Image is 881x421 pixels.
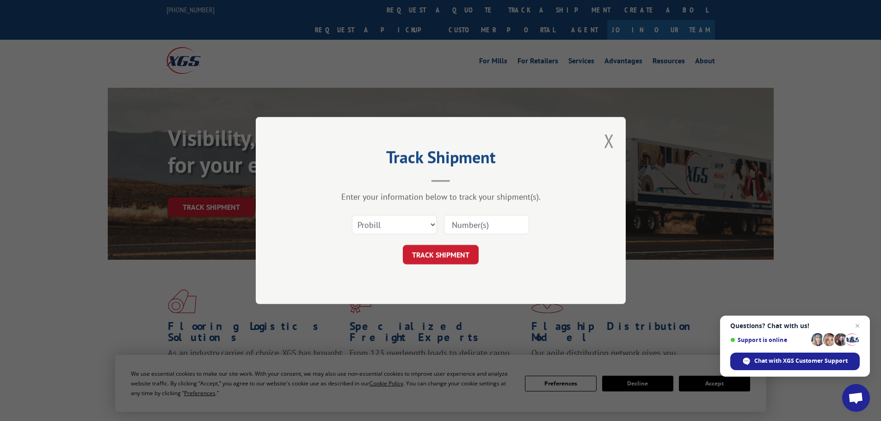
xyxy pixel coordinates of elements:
[852,320,863,331] span: Close chat
[444,215,529,234] input: Number(s)
[730,353,860,370] div: Chat with XGS Customer Support
[403,245,479,264] button: TRACK SHIPMENT
[302,151,579,168] h2: Track Shipment
[302,191,579,202] div: Enter your information below to track your shipment(s).
[754,357,848,365] span: Chat with XGS Customer Support
[842,384,870,412] div: Open chat
[730,336,808,343] span: Support is online
[730,322,860,329] span: Questions? Chat with us!
[604,128,614,153] button: Close modal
